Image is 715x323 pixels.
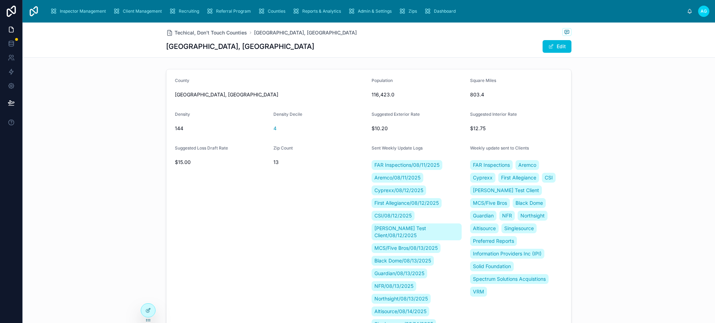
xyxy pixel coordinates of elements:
[374,174,420,181] span: Aremco/08/11/2025
[372,112,420,117] span: Suggested Exterior Rate
[470,274,549,284] a: Spectrum Solutions Acquistions
[123,8,162,14] span: Client Management
[470,211,496,221] a: Guardian
[268,8,285,14] span: Counties
[175,145,228,151] span: Suggested Loss Draft Rate
[254,29,357,36] a: [GEOGRAPHIC_DATA], [GEOGRAPHIC_DATA]
[372,281,416,291] a: NFR/08/13/2025
[504,225,534,232] span: Singlesource
[374,270,424,277] span: Guardian/08/13/2025
[470,78,496,83] span: Square Miles
[374,245,438,252] span: MCS/Five Bros/08/13/2025
[175,29,247,36] span: Techical, Don't Touch Counties
[499,211,515,221] a: NFR
[520,212,545,219] span: Northsight
[372,145,423,151] span: Sent Weekly Update Logs
[372,268,427,278] a: Guardian/08/13/2025
[545,174,553,181] span: CSI
[372,160,442,170] a: FAR Inspections/08/11/2025
[372,173,423,183] a: Aremco/08/11/2025
[473,237,514,245] span: Preferred Reports
[256,5,290,18] a: Counties
[409,8,417,14] span: Zips
[374,161,439,169] span: FAR Inspections/08/11/2025
[473,199,507,207] span: MCS/Five Bros
[175,78,189,83] span: County
[502,212,512,219] span: NFR
[374,308,426,315] span: Altisource/08/14/2025
[372,306,429,316] a: Altisource/08/14/2025
[397,5,422,18] a: Zips
[374,212,412,219] span: CSI/08/12/2025
[470,91,563,98] span: 803.4
[470,249,544,259] a: Information Providers Inc (IPI)
[273,112,302,117] span: Density Decile
[470,223,499,233] a: Altisource
[470,112,517,117] span: Suggested Interior Rate
[470,173,495,183] a: Cyprexx
[302,8,341,14] span: Reports & Analytics
[290,5,346,18] a: Reports & Analytics
[473,187,539,194] span: [PERSON_NAME] Test Client
[372,78,393,83] span: Population
[470,125,563,132] span: $12.75
[175,159,268,166] span: $15.00
[470,287,487,297] a: VRM
[48,5,111,18] a: Inspector Management
[60,8,106,14] span: Inspector Management
[372,125,464,132] span: $10.20
[701,8,707,14] span: AG
[111,5,167,18] a: Client Management
[273,125,277,132] a: 4
[473,212,494,219] span: Guardian
[473,288,484,295] span: VRM
[470,185,542,195] a: [PERSON_NAME] Test Client
[28,6,39,17] img: App logo
[166,42,314,51] h1: [GEOGRAPHIC_DATA], [GEOGRAPHIC_DATA]
[518,211,548,221] a: Northsight
[346,5,397,18] a: Admin & Settings
[372,256,434,266] a: Black Dome/08/13/2025
[273,145,293,151] span: Zip Count
[374,295,428,302] span: Northsight/08/13/2025
[470,198,510,208] a: MCS/Five Bros
[175,112,190,117] span: Density
[45,4,687,19] div: scrollable content
[501,223,537,233] a: Singlesource
[515,160,539,170] a: Aremco
[374,187,423,194] span: Cyprexx/08/12/2025
[513,198,546,208] a: Black Dome
[374,225,459,239] span: [PERSON_NAME] Test Client/08/12/2025
[374,199,439,207] span: First Allegiance/08/12/2025
[473,161,510,169] span: FAR Inspections
[372,243,441,253] a: MCS/Five Bros/08/13/2025
[543,40,571,53] button: Edit
[501,174,536,181] span: First Allegiance
[204,5,256,18] a: Referral Program
[372,198,442,208] a: First Allegiance/08/12/2025
[498,173,539,183] a: First Allegiance
[473,174,493,181] span: Cyprexx
[470,261,514,271] a: Solid Foundation
[374,283,413,290] span: NFR/08/13/2025
[470,145,529,151] span: Weekly update sent to Clients
[167,5,204,18] a: Recruiting
[374,257,431,264] span: Black Dome/08/13/2025
[216,8,251,14] span: Referral Program
[175,125,268,132] span: 144
[372,211,415,221] a: CSI/08/12/2025
[358,8,392,14] span: Admin & Settings
[470,160,513,170] a: FAR Inspections
[175,91,366,98] span: [GEOGRAPHIC_DATA], [GEOGRAPHIC_DATA]
[473,275,546,283] span: Spectrum Solutions Acquistions
[434,8,456,14] span: Dashboard
[473,263,511,270] span: Solid Foundation
[179,8,199,14] span: Recruiting
[372,223,462,240] a: [PERSON_NAME] Test Client/08/12/2025
[372,185,426,195] a: Cyprexx/08/12/2025
[473,250,542,257] span: Information Providers Inc (IPI)
[542,173,556,183] a: CSI
[422,5,461,18] a: Dashboard
[273,159,366,166] span: 13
